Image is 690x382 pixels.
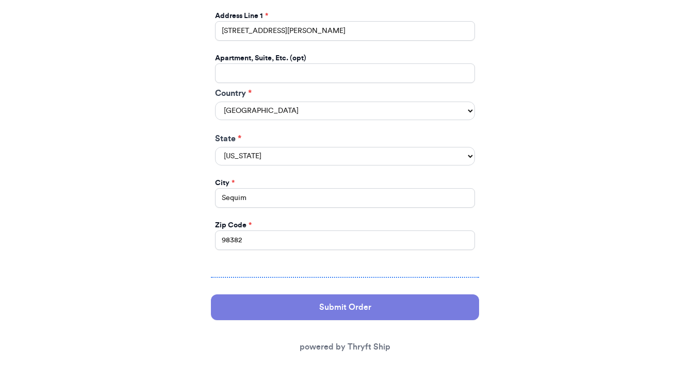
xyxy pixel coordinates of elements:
a: powered by Thryft Ship [300,343,390,351]
label: Address Line 1 [215,11,268,21]
input: 12345 [215,230,475,250]
label: Apartment, Suite, Etc. (opt) [215,53,306,63]
label: City [215,178,235,188]
label: Country [215,87,475,99]
label: State [215,132,475,145]
label: Zip Code [215,220,252,230]
button: Submit Order [211,294,479,320]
